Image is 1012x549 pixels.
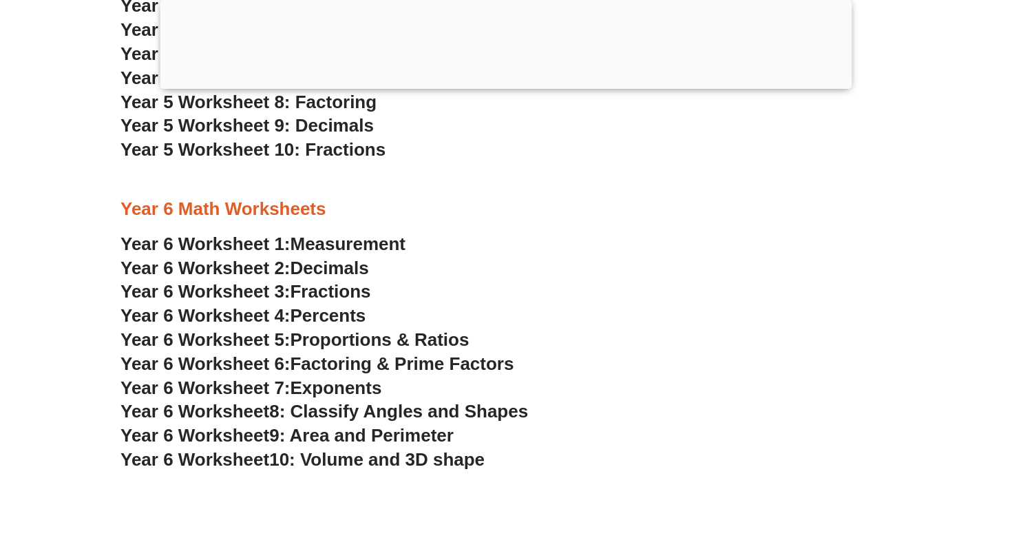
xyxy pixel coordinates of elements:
span: Factoring & Prime Factors [291,353,514,374]
h3: Year 6 Math Worksheets [120,198,892,221]
a: Year 5 Worksheet 5: Division [120,19,365,40]
span: Decimals [291,258,369,278]
span: Proportions & Ratios [291,329,470,350]
a: Year 6 Worksheet 6:Factoring & Prime Factors [120,353,514,374]
a: Year 5 Worksheet 9: Decimals [120,115,374,136]
span: 9: Area and Perimeter [269,425,454,446]
span: Measurement [291,234,406,254]
span: 10: Volume and 3D shape [269,449,485,470]
span: Year 6 Worksheet 1: [120,234,291,254]
span: Year 6 Worksheet 3: [120,281,291,302]
a: Year 6 Worksheet 4:Percents [120,305,366,326]
span: Year 6 Worksheet 7: [120,377,291,398]
span: Year 6 Worksheet [120,401,269,422]
a: Year 6 Worksheet 5:Proportions & Ratios [120,329,469,350]
a: Year 6 Worksheet 7:Exponents [120,377,381,398]
span: Year 6 Worksheet 6: [120,353,291,374]
a: Year 6 Worksheet 3:Fractions [120,281,370,302]
span: Year 6 Worksheet 5: [120,329,291,350]
a: Year 6 Worksheet10: Volume and 3D shape [120,449,485,470]
a: Year 6 Worksheet8: Classify Angles and Shapes [120,401,528,422]
span: Year 6 Worksheet 2: [120,258,291,278]
a: Year 5 Worksheet 7: Order of Operations [120,68,465,88]
span: Percents [291,305,366,326]
span: Year 6 Worksheet [120,449,269,470]
iframe: Chat Widget [776,393,1012,549]
a: Year 6 Worksheet 1:Measurement [120,234,405,254]
span: Exponents [291,377,382,398]
a: Year 5 Worksheet 8: Factoring [120,92,377,112]
span: Year 6 Worksheet 4: [120,305,291,326]
a: Year 6 Worksheet9: Area and Perimeter [120,425,454,446]
span: 8: Classify Angles and Shapes [269,401,528,422]
span: Fractions [291,281,371,302]
a: Year 6 Worksheet 2:Decimals [120,258,369,278]
span: Year 6 Worksheet [120,425,269,446]
a: Year 5 Worksheet 6: Negative & Absolute Values [120,43,530,64]
a: Year 5 Worksheet 10: Fractions [120,139,386,160]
